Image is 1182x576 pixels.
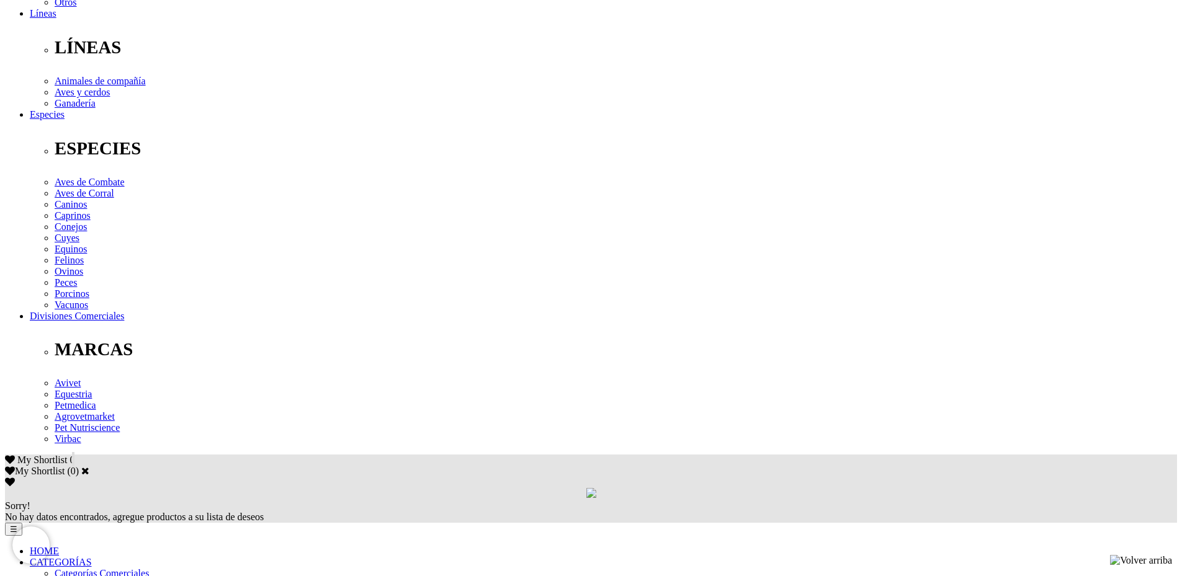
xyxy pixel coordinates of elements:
a: Petmedica [55,400,96,410]
span: Sorry! [5,500,30,511]
div: No hay datos encontrados, agregue productos a su lista de deseos [5,500,1177,523]
a: Equinos [55,244,87,254]
a: Equestria [55,389,92,399]
a: Divisiones Comerciales [30,311,124,321]
span: ( ) [67,466,79,476]
a: Caprinos [55,210,91,221]
label: My Shortlist [5,466,65,476]
a: Líneas [30,8,56,19]
a: Ovinos [55,266,83,277]
a: Animales de compañía [55,76,146,86]
p: MARCAS [55,339,1177,360]
label: 0 [71,466,76,476]
img: loading.gif [586,488,596,498]
a: Pet Nutriscience [55,422,120,433]
a: Aves de Combate [55,177,125,187]
p: LÍNEAS [55,37,1177,58]
img: Volver arriba [1110,555,1172,566]
a: Felinos [55,255,84,265]
span: 0 [69,454,74,465]
a: Vacunos [55,299,88,310]
a: Cerrar [81,466,89,476]
a: Porcinos [55,288,89,299]
a: Aves de Corral [55,188,114,198]
span: My Shortlist [17,454,67,465]
a: Agrovetmarket [55,411,115,422]
a: Especies [30,109,65,120]
a: Aves y cerdos [55,87,110,97]
a: CATEGORÍAS [30,557,92,567]
a: Avivet [55,378,81,388]
p: ESPECIES [55,138,1177,159]
button: ☰ [5,523,22,536]
a: Peces [55,277,77,288]
a: Virbac [55,433,81,444]
a: Caninos [55,199,87,210]
a: Ganadería [55,98,96,109]
a: Conejos [55,221,87,232]
a: Cuyes [55,233,79,243]
iframe: Brevo live chat [12,526,50,564]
